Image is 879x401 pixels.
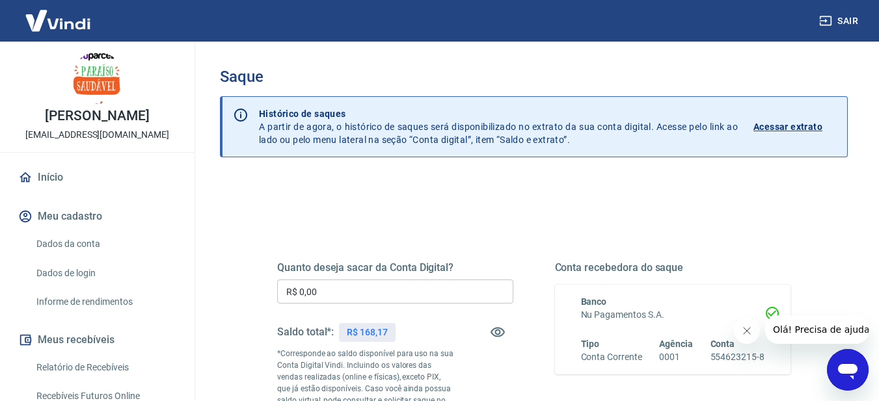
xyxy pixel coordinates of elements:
[753,120,822,133] p: Acessar extrato
[710,350,764,364] h6: 554623215-8
[31,289,179,315] a: Informe de rendimentos
[220,68,848,86] h3: Saque
[259,107,738,120] p: Histórico de saques
[581,308,765,322] h6: Nu Pagamentos S.A.
[31,354,179,381] a: Relatório de Recebíveis
[753,107,837,146] a: Acessar extrato
[659,339,693,349] span: Agência
[710,339,735,349] span: Conta
[817,9,863,33] button: Sair
[16,163,179,192] a: Início
[16,1,100,40] img: Vindi
[72,52,124,104] img: 3cc1d2fa-08a1-43b1-a04a-3cc8dad865f1.jpeg
[765,315,869,344] iframe: Mensagem da empresa
[25,128,169,142] p: [EMAIL_ADDRESS][DOMAIN_NAME]
[16,202,179,231] button: Meu cadastro
[581,296,607,307] span: Banco
[277,261,513,274] h5: Quanto deseja sacar da Conta Digital?
[734,318,760,344] iframe: Fechar mensagem
[581,350,642,364] h6: Conta Corrente
[347,326,388,339] p: R$ 168,17
[45,109,149,123] p: [PERSON_NAME]
[259,107,738,146] p: A partir de agora, o histórico de saques será disponibilizado no extrato da sua conta digital. Ac...
[8,9,109,19] span: Olá! Precisa de ajuda?
[827,349,869,391] iframe: Botão para abrir a janela de mensagens
[31,231,179,257] a: Dados da conta
[659,350,693,364] h6: 0001
[555,261,791,274] h5: Conta recebedora do saque
[277,326,334,339] h5: Saldo total*:
[16,326,179,354] button: Meus recebíveis
[581,339,600,349] span: Tipo
[31,260,179,287] a: Dados de login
